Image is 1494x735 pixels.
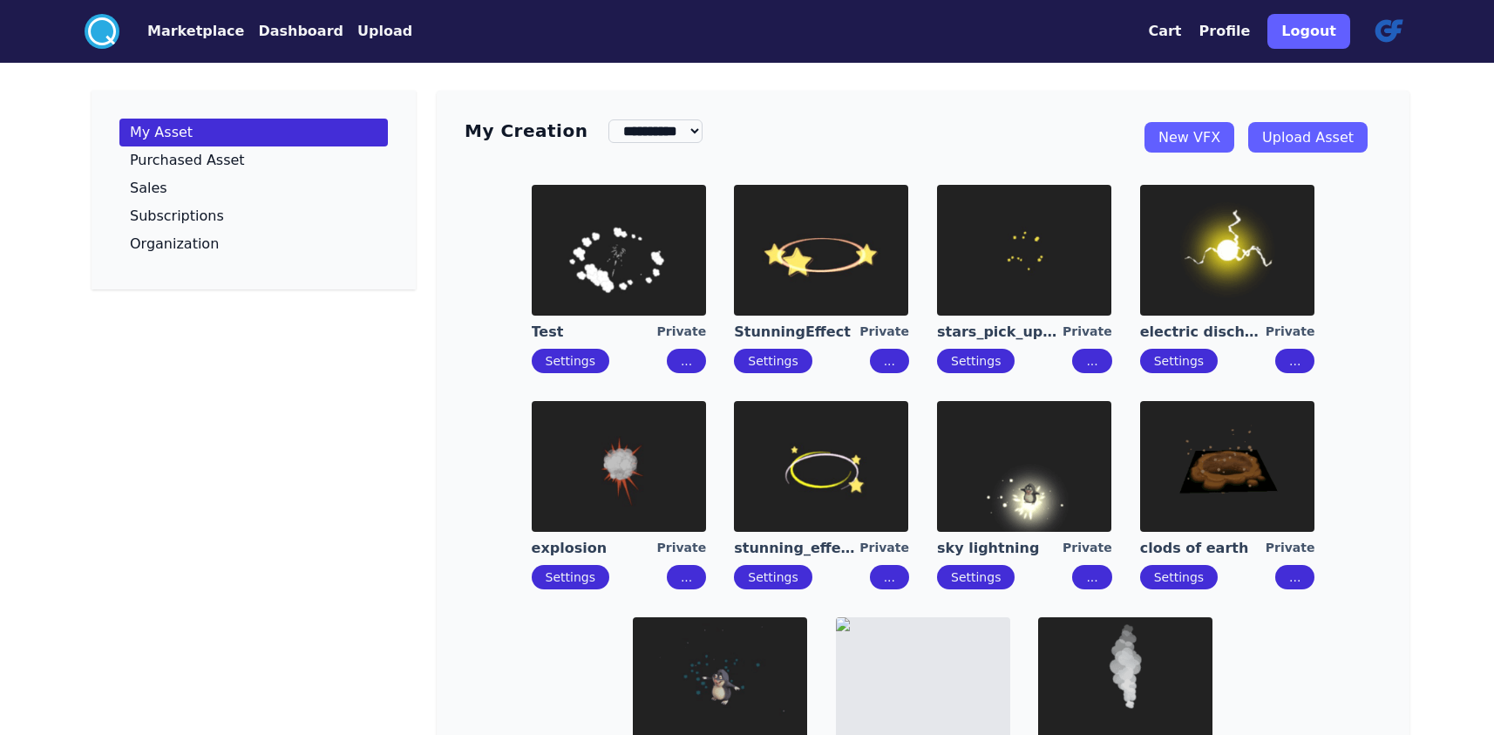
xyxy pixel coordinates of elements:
[734,349,812,373] button: Settings
[937,539,1063,558] a: sky lightning
[147,21,244,42] button: Marketplace
[1140,349,1218,373] button: Settings
[748,570,798,584] a: Settings
[1140,565,1218,589] button: Settings
[343,21,412,42] a: Upload
[130,153,245,167] p: Purchased Asset
[532,539,657,558] a: explosion
[937,185,1111,316] img: imgAlt
[1063,323,1112,342] div: Private
[1144,122,1234,153] a: New VFX
[734,539,859,558] a: stunning_effect_Anton
[859,539,909,558] div: Private
[1140,323,1266,342] a: electric discharge
[951,354,1001,368] a: Settings
[546,354,595,368] a: Settings
[130,209,224,223] p: Subscriptions
[1140,401,1314,532] img: imgAlt
[1072,349,1111,373] button: ...
[937,323,1063,342] a: stars_pick_up_boxes
[667,349,706,373] button: ...
[119,119,388,146] a: My Asset
[734,323,859,342] a: StunningEffect
[119,174,388,202] a: Sales
[667,565,706,589] button: ...
[532,401,706,532] img: imgAlt
[1154,570,1204,584] a: Settings
[130,237,219,251] p: Organization
[244,21,343,42] a: Dashboard
[1072,565,1111,589] button: ...
[1266,539,1315,558] div: Private
[258,21,343,42] button: Dashboard
[1140,539,1266,558] a: clods of earth
[1275,349,1314,373] button: ...
[937,401,1111,532] img: imgAlt
[1154,354,1204,368] a: Settings
[734,401,908,532] img: imgAlt
[1266,323,1315,342] div: Private
[130,181,167,195] p: Sales
[532,323,657,342] a: Test
[1199,21,1251,42] button: Profile
[1140,185,1314,316] img: imgAlt
[937,349,1015,373] button: Settings
[119,146,388,174] a: Purchased Asset
[532,349,609,373] button: Settings
[532,185,706,316] img: imgAlt
[657,539,707,558] div: Private
[1368,10,1409,52] img: profile
[748,354,798,368] a: Settings
[465,119,587,143] h3: My Creation
[951,570,1001,584] a: Settings
[734,185,908,316] img: imgAlt
[119,21,244,42] a: Marketplace
[859,323,909,342] div: Private
[130,126,193,140] p: My Asset
[657,323,707,342] div: Private
[870,565,909,589] button: ...
[546,570,595,584] a: Settings
[1275,565,1314,589] button: ...
[1267,7,1350,56] a: Logout
[119,202,388,230] a: Subscriptions
[937,565,1015,589] button: Settings
[1267,14,1350,49] button: Logout
[870,349,909,373] button: ...
[532,565,609,589] button: Settings
[1248,122,1368,153] a: Upload Asset
[1063,539,1112,558] div: Private
[119,230,388,258] a: Organization
[1148,21,1181,42] button: Cart
[357,21,412,42] button: Upload
[734,565,812,589] button: Settings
